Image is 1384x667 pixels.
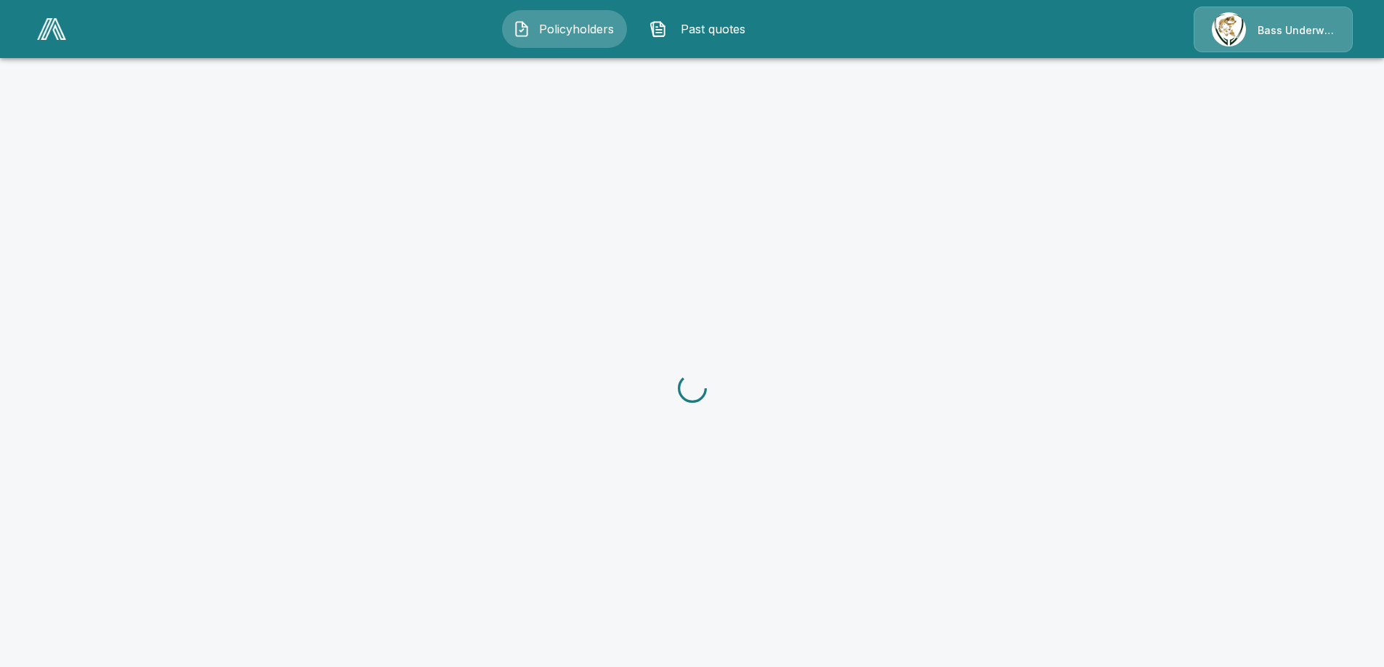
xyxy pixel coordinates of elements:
[37,18,66,40] img: AA Logo
[513,20,530,38] img: Policyholders Icon
[502,10,627,48] button: Policyholders IconPolicyholders
[673,20,753,38] span: Past quotes
[649,20,667,38] img: Past quotes Icon
[639,10,764,48] button: Past quotes IconPast quotes
[536,20,616,38] span: Policyholders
